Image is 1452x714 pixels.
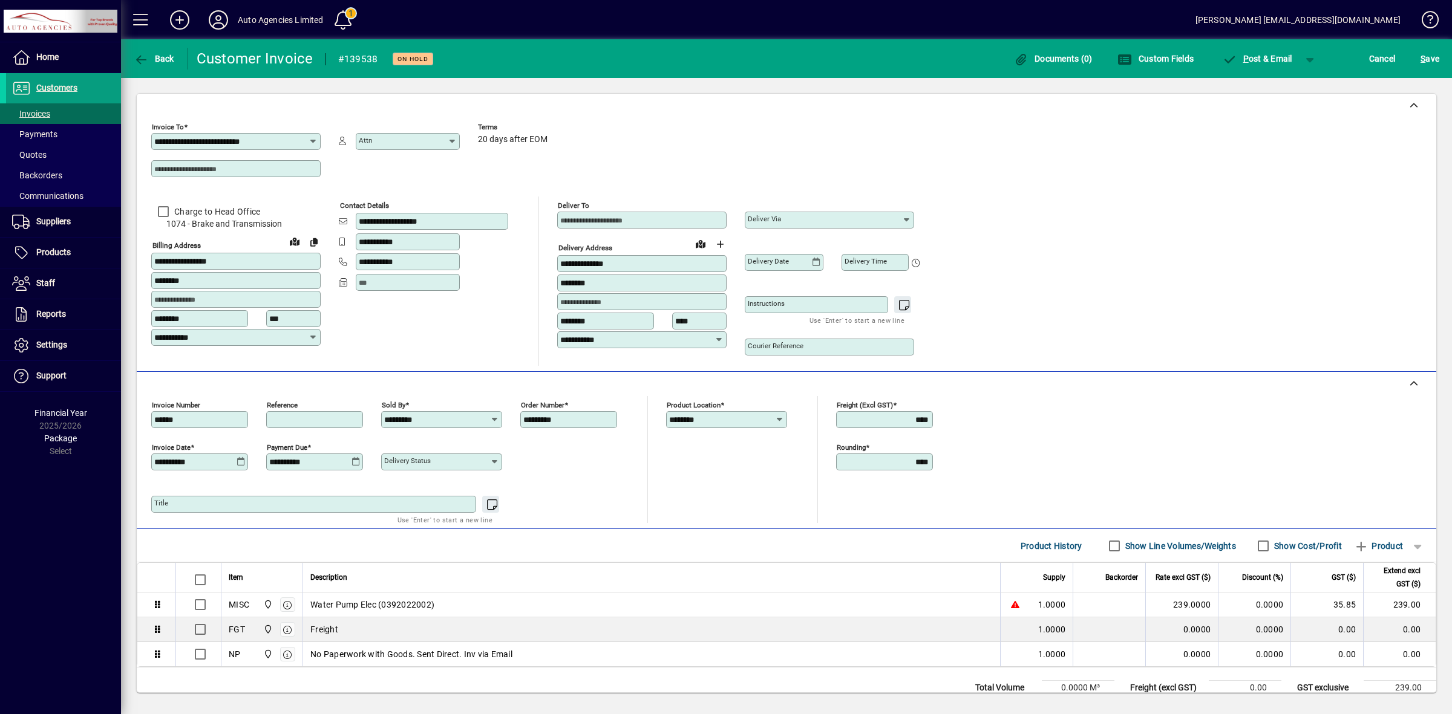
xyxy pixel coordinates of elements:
mat-label: Delivery status [384,456,431,465]
span: Description [310,571,347,584]
td: 239.00 [1364,681,1436,695]
span: P [1243,54,1249,63]
td: 0.00 [1290,617,1363,642]
span: Discount (%) [1242,571,1283,584]
span: Package [44,433,77,443]
span: Backorder [1105,571,1138,584]
label: Show Line Volumes/Weights [1123,540,1236,552]
a: Knowledge Base [1413,2,1437,42]
a: Support [6,361,121,391]
td: 0.00 [1290,642,1363,666]
div: NP [229,648,241,660]
button: Product [1348,535,1409,557]
span: Communications [12,191,83,201]
span: Reports [36,309,66,319]
mat-label: Instructions [748,299,785,308]
button: Save [1418,48,1442,70]
mat-label: Product location [667,401,721,409]
span: GST ($) [1332,571,1356,584]
span: Suppliers [36,216,71,226]
span: Rate excl GST ($) [1156,571,1211,584]
div: 0.0000 [1153,648,1211,660]
span: 20 days after EOM [478,135,548,144]
span: Product [1354,536,1403,556]
td: 0.00 [1363,617,1436,642]
span: Customers [36,83,77,92]
a: Communications [6,186,121,206]
span: Home [36,52,59,62]
span: Backorders [12,170,62,180]
a: Quotes [6,144,121,165]
span: Terms [478,123,551,131]
a: Payments [6,124,121,144]
span: Products [36,247,71,257]
div: 0.0000 [1153,623,1211,635]
label: Show Cost/Profit [1272,540,1342,552]
a: Products [6,238,121,268]
mat-label: Freight (excl GST) [837,401,893,409]
button: Documents (0) [1011,48,1096,70]
mat-hint: Use 'Enter' to start a new line [809,313,904,327]
span: Item [229,571,243,584]
button: Add [160,9,199,31]
button: Post & Email [1216,48,1298,70]
span: Rangiora [260,623,274,636]
label: Charge to Head Office [172,206,260,218]
span: Documents (0) [1014,54,1093,63]
span: Rangiora [260,598,274,611]
div: Customer Invoice [197,49,313,68]
span: Cancel [1369,49,1396,68]
mat-label: Invoice number [152,401,200,409]
span: Financial Year [34,408,87,418]
mat-label: Deliver To [558,201,589,210]
div: [PERSON_NAME] [EMAIL_ADDRESS][DOMAIN_NAME] [1195,10,1401,30]
span: Support [36,371,67,380]
a: View on map [285,232,304,251]
div: MISC [229,599,249,611]
td: 0.0000 M³ [1042,681,1114,695]
span: ost & Email [1222,54,1292,63]
mat-label: Invoice date [152,443,191,452]
span: 1074 - Brake and Transmission [151,218,321,230]
a: Home [6,42,121,73]
span: Settings [36,340,67,349]
td: Total Volume [969,681,1042,695]
mat-hint: Use 'Enter' to start a new line [397,513,492,527]
mat-label: Reference [267,401,298,409]
td: GST exclusive [1291,681,1364,695]
button: Cancel [1366,48,1399,70]
td: 0.0000 [1218,592,1290,617]
td: 0.00 [1363,642,1436,666]
td: 0.00 [1209,681,1281,695]
mat-label: Deliver via [748,215,781,223]
mat-label: Delivery time [845,257,887,265]
span: No Paperwork with Goods. Sent Direct. Inv via Email [310,648,512,660]
span: Freight [310,623,338,635]
span: Payments [12,129,57,139]
td: 0.0000 [1218,617,1290,642]
a: Invoices [6,103,121,124]
a: Staff [6,268,121,299]
div: #139538 [338,50,378,69]
button: Choose address [710,235,730,254]
a: Suppliers [6,207,121,237]
span: 1.0000 [1038,648,1066,660]
span: Water Pump Elec (0392022002) [310,599,434,611]
div: 239.0000 [1153,599,1211,611]
span: Supply [1043,571,1065,584]
mat-label: Courier Reference [748,342,803,350]
span: Product History [1021,536,1082,556]
span: Quotes [12,150,47,160]
mat-label: Sold by [382,401,405,409]
span: 1.0000 [1038,599,1066,611]
a: Reports [6,299,121,329]
span: Back [134,54,174,63]
span: S [1421,54,1425,63]
td: 35.85 [1290,592,1363,617]
span: ave [1421,49,1439,68]
mat-label: Delivery date [748,257,789,265]
span: 1.0000 [1038,623,1066,635]
td: 239.00 [1363,592,1436,617]
mat-label: Title [154,499,168,507]
span: Custom Fields [1117,54,1194,63]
